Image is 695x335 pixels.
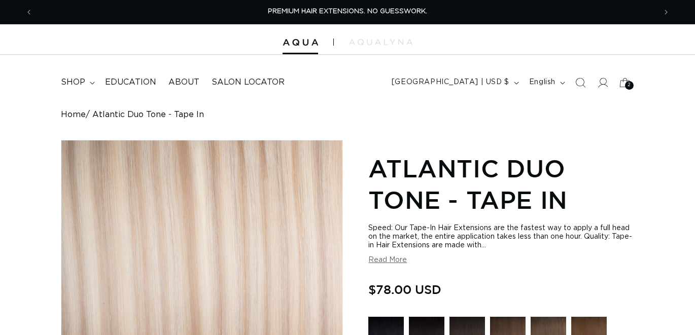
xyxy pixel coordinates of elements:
button: English [523,73,569,92]
span: About [168,77,199,88]
span: [GEOGRAPHIC_DATA] | USD $ [392,77,509,88]
span: $78.00 USD [368,280,441,299]
span: shop [61,77,85,88]
button: Read More [368,256,407,265]
span: English [529,77,555,88]
button: Next announcement [655,3,677,22]
a: Education [99,71,162,94]
span: Salon Locator [212,77,285,88]
span: 2 [628,81,631,90]
div: Speed: Our Tape-In Hair Extensions are the fastest way to apply a full head on the market, the en... [368,224,634,250]
a: About [162,71,205,94]
button: [GEOGRAPHIC_DATA] | USD $ [386,73,523,92]
span: Atlantic Duo Tone - Tape In [92,110,204,120]
a: Home [61,110,86,120]
span: PREMIUM HAIR EXTENSIONS. NO GUESSWORK. [268,8,427,15]
img: aqualyna.com [349,39,412,45]
span: Education [105,77,156,88]
nav: breadcrumbs [61,110,634,120]
summary: Search [569,71,592,94]
h1: Atlantic Duo Tone - Tape In [368,153,634,216]
summary: shop [55,71,99,94]
img: Aqua Hair Extensions [283,39,318,46]
a: Salon Locator [205,71,291,94]
button: Previous announcement [18,3,40,22]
